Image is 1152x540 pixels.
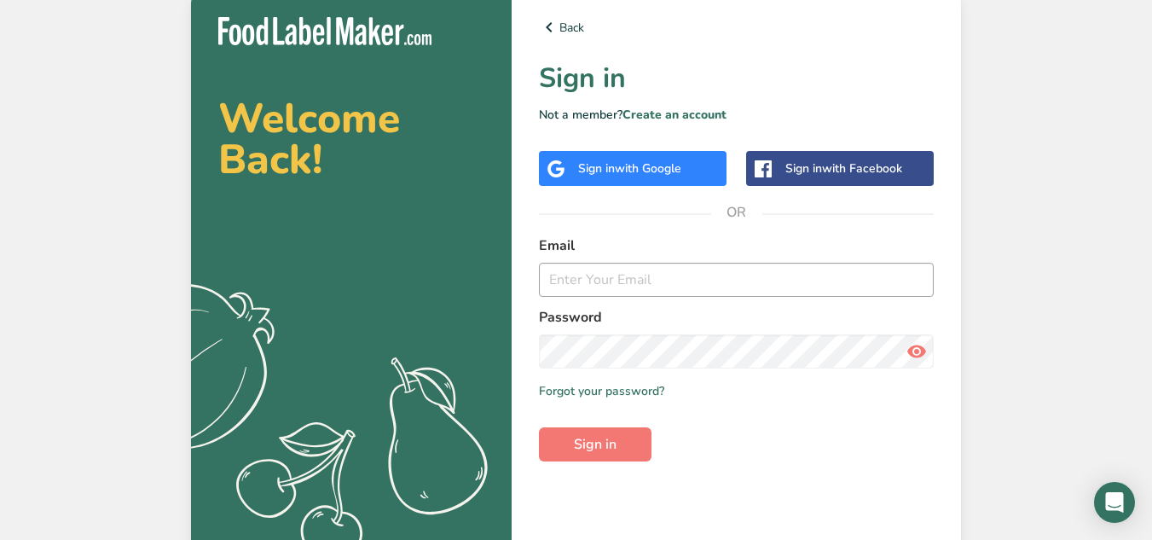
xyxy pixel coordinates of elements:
[622,107,727,123] a: Create an account
[822,160,902,177] span: with Facebook
[539,382,664,400] a: Forgot your password?
[218,17,431,45] img: Food Label Maker
[539,263,934,297] input: Enter Your Email
[539,17,934,38] a: Back
[218,98,484,180] h2: Welcome Back!
[539,106,934,124] p: Not a member?
[785,160,902,177] div: Sign in
[578,160,681,177] div: Sign in
[539,58,934,99] h1: Sign in
[615,160,681,177] span: with Google
[574,434,617,455] span: Sign in
[539,427,651,462] button: Sign in
[711,187,762,238] span: OR
[539,235,934,256] label: Email
[1094,482,1135,523] div: Open Intercom Messenger
[539,307,934,328] label: Password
